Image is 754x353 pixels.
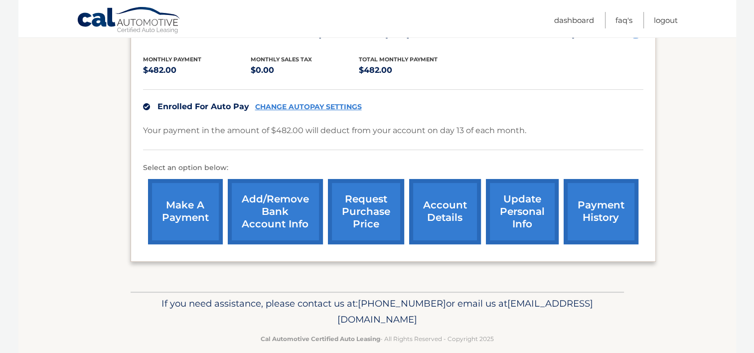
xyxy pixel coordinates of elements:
[148,179,223,244] a: make a payment
[255,103,362,111] a: CHANGE AUTOPAY SETTINGS
[143,63,251,77] p: $482.00
[143,124,526,138] p: Your payment in the amount of $482.00 will deduct from your account on day 13 of each month.
[143,56,201,63] span: Monthly Payment
[143,162,643,174] p: Select an option below:
[564,179,638,244] a: payment history
[554,12,594,28] a: Dashboard
[409,179,481,244] a: account details
[137,296,617,328] p: If you need assistance, please contact us at: or email us at
[143,103,150,110] img: check.svg
[251,56,312,63] span: Monthly sales Tax
[359,63,467,77] p: $482.00
[228,179,323,244] a: Add/Remove bank account info
[137,334,617,344] p: - All Rights Reserved - Copyright 2025
[486,179,559,244] a: update personal info
[328,179,404,244] a: request purchase price
[359,56,438,63] span: Total Monthly Payment
[77,6,181,35] a: Cal Automotive
[654,12,678,28] a: Logout
[261,335,380,343] strong: Cal Automotive Certified Auto Leasing
[358,298,446,309] span: [PHONE_NUMBER]
[157,102,249,111] span: Enrolled For Auto Pay
[251,63,359,77] p: $0.00
[615,12,632,28] a: FAQ's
